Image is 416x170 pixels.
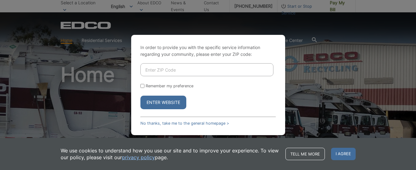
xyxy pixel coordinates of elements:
[61,147,279,161] p: We use cookies to understand how you use our site and to improve your experience. To view our pol...
[140,63,273,76] input: Enter ZIP Code
[122,154,155,161] a: privacy policy
[140,44,276,58] p: In order to provide you with the specific service information regarding your community, please en...
[140,121,229,126] a: No thanks, take me to the general homepage >
[140,96,186,109] button: Enter Website
[331,148,356,160] span: I agree
[146,84,193,88] label: Remember my preference
[285,148,325,160] a: Tell me more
